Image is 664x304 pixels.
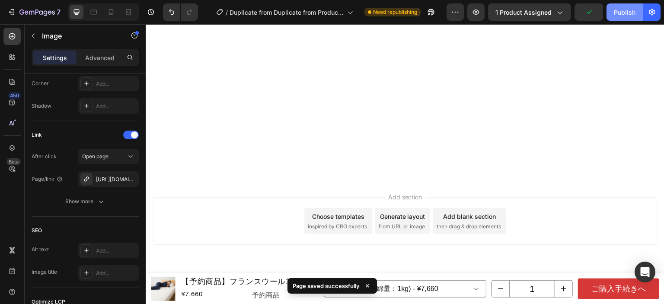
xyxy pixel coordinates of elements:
div: Page/link [32,175,63,183]
div: Corner [32,80,49,87]
div: Show more [65,197,105,206]
div: Add... [96,247,137,255]
button: Open page [78,149,139,164]
p: Settings [43,53,67,62]
p: Advanced [85,53,115,62]
div: [URL][DOMAIN_NAME] [96,176,137,183]
div: Add... [96,80,137,88]
div: Open Intercom Messenger [635,262,655,282]
input: quantity [364,256,409,273]
div: Beta [6,158,21,165]
span: / [226,8,228,17]
div: ご購入手続きへ [446,258,500,272]
span: from URL or image [233,198,279,206]
div: Publish [614,8,635,17]
p: Page saved successfully [293,282,360,290]
button: 7 [3,3,64,21]
div: Link [32,131,42,139]
div: Undo/Redo [163,3,198,21]
span: 1 product assigned [495,8,552,17]
button: increment [409,256,427,273]
button: 1 product assigned [488,3,571,21]
div: Add... [96,269,137,277]
span: Open page [82,153,109,160]
div: Shadow [32,102,51,110]
button: Publish [607,3,643,21]
div: Alt text [32,246,49,253]
div: 450 [8,92,21,99]
span: then drag & drop elements [291,198,355,206]
span: Duplicate from Duplicate from Product Page -francewool-bed-pad [230,8,344,17]
div: Add blank section [297,188,350,197]
p: Image [42,31,115,41]
div: After click [32,153,57,160]
div: Image title [32,268,57,276]
button: Show more [32,194,139,209]
div: Generate layout [234,188,280,197]
div: Choose templates [166,188,219,197]
button: decrement [346,256,364,273]
div: SEO [32,227,42,234]
button: ご購入手続きへ [432,254,514,275]
span: Need republishing [373,8,417,16]
iframe: Design area [146,24,664,304]
span: Add section [239,168,280,177]
p: 7 [57,7,61,17]
span: inspired by CRO experts [162,198,221,206]
div: Add... [96,102,137,110]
